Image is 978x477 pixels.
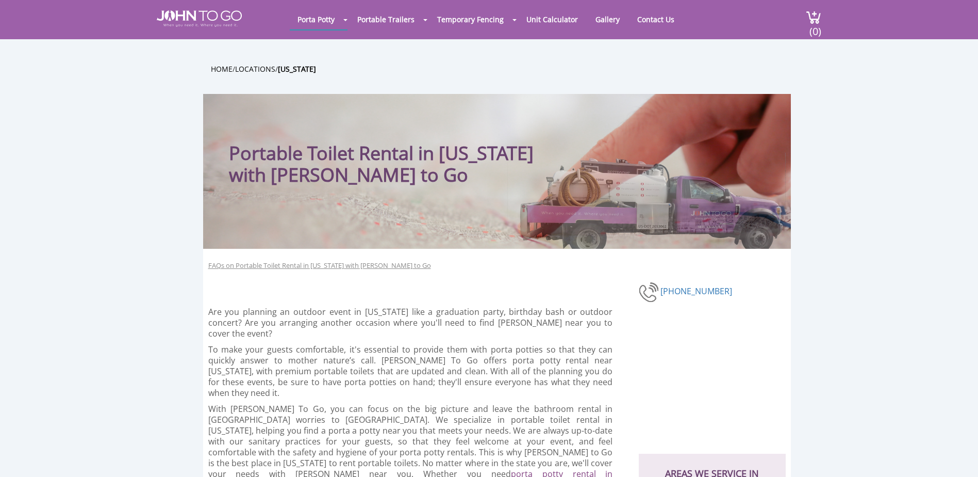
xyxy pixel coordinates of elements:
[937,436,978,477] button: Live Chat
[660,285,732,296] a: [PHONE_NUMBER]
[809,16,821,38] span: (0)
[639,281,660,304] img: phone-number
[278,64,316,74] a: [US_STATE]
[208,307,613,339] p: Are you planning an outdoor event in [US_STATE] like a graduation party, birthday bash or outdoor...
[806,10,821,24] img: cart a
[290,9,342,29] a: Porta Potty
[211,63,799,75] ul: / /
[429,9,511,29] a: Temporary Fencing
[588,9,627,29] a: Gallery
[507,153,786,249] img: Truck
[208,344,613,399] p: To make your guests comfortable, it's essential to provide them with porta potties so that they c...
[235,64,275,74] a: Locations
[229,115,561,186] h1: Portable Toilet Rental in [US_STATE] with [PERSON_NAME] to Go
[157,10,242,27] img: JOHN to go
[211,64,233,74] a: Home
[350,9,422,29] a: Portable Trailers
[208,261,431,271] a: FAQs on Portable Toilet Rental in [US_STATE] with [PERSON_NAME] to Go
[629,9,682,29] a: Contact Us
[519,9,586,29] a: Unit Calculator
